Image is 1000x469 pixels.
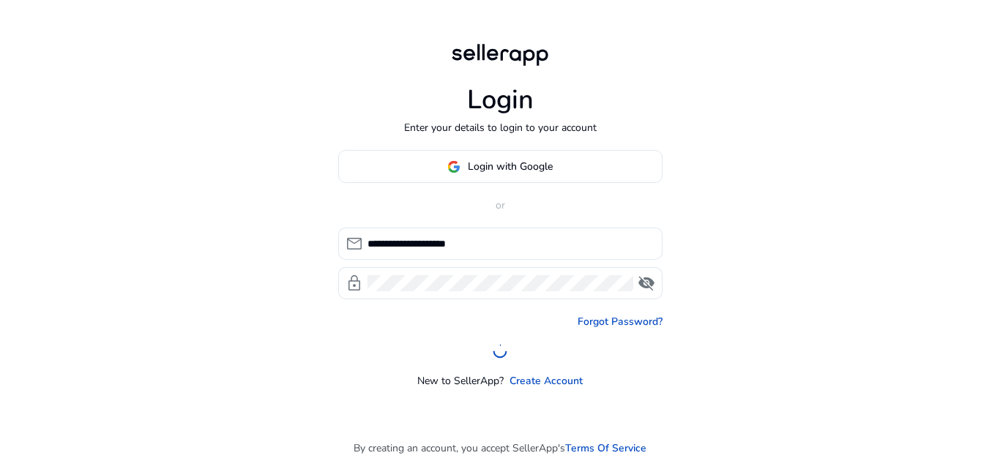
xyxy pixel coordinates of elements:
p: Enter your details to login to your account [404,120,597,135]
a: Create Account [510,373,583,389]
span: Login with Google [468,159,553,174]
span: mail [346,235,363,252]
p: New to SellerApp? [417,373,504,389]
h1: Login [467,84,534,116]
button: Login with Google [338,150,663,183]
p: or [338,198,663,213]
a: Forgot Password? [578,314,663,329]
img: google-logo.svg [447,160,460,173]
span: lock [346,274,363,292]
span: visibility_off [638,274,655,292]
a: Terms Of Service [565,440,646,456]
